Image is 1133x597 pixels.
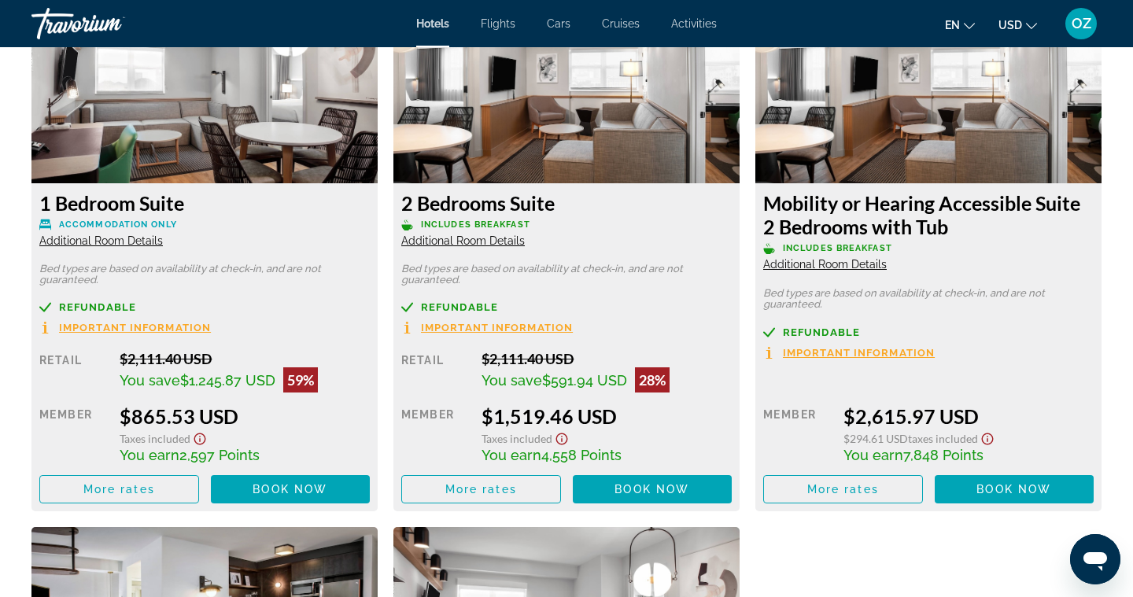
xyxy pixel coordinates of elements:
[843,404,1094,428] div: $2,615.97 USD
[39,475,199,503] button: More rates
[39,301,370,313] a: Refundable
[1070,534,1120,584] iframe: Кнопка запуска окна обмена сообщениями
[602,17,640,30] a: Cruises
[59,322,211,333] span: Important Information
[180,372,275,389] span: $1,245.87 USD
[421,322,573,333] span: Important Information
[635,367,670,392] div: 28%
[421,302,498,312] span: Refundable
[935,475,1094,503] button: Book now
[542,372,627,389] span: $591.94 USD
[190,428,209,446] button: Show Taxes and Fees disclaimer
[39,191,370,215] h3: 1 Bedroom Suite
[783,243,892,253] span: Includes Breakfast
[763,191,1094,238] h3: Mobility or Hearing Accessible Suite 2 Bedrooms with Tub
[120,447,179,463] span: You earn
[120,432,190,445] span: Taxes included
[783,348,935,358] span: Important Information
[39,350,108,392] div: Retail
[976,483,1051,496] span: Book now
[59,302,136,312] span: Refundable
[763,346,935,359] button: Important Information
[1072,16,1091,31] span: OZ
[401,301,732,313] a: Refundable
[763,288,1094,310] p: Bed types are based on availability at check-in, and are not guaranteed.
[903,447,984,463] span: 7,848 Points
[763,404,832,463] div: Member
[843,432,908,445] span: $294.61 USD
[783,327,860,337] span: Refundable
[401,263,732,286] p: Bed types are based on availability at check-in, and are not guaranteed.
[671,17,717,30] a: Activities
[614,483,689,496] span: Book now
[541,447,622,463] span: 4,558 Points
[283,367,318,392] div: 59%
[978,428,997,446] button: Show Taxes and Fees disclaimer
[401,321,573,334] button: Important Information
[445,483,517,496] span: More rates
[211,475,371,503] button: Book now
[945,19,960,31] span: en
[31,3,189,44] a: Travorium
[998,13,1037,36] button: Change currency
[482,404,732,428] div: $1,519.46 USD
[573,475,733,503] button: Book now
[908,432,978,445] span: Taxes included
[807,483,879,496] span: More rates
[552,428,571,446] button: Show Taxes and Fees disclaimer
[482,372,542,389] span: You save
[763,475,923,503] button: More rates
[843,447,903,463] span: You earn
[39,321,211,334] button: Important Information
[482,432,552,445] span: Taxes included
[1061,7,1102,40] button: User Menu
[83,483,155,496] span: More rates
[416,17,449,30] a: Hotels
[481,17,515,30] a: Flights
[39,234,163,247] span: Additional Room Details
[39,263,370,286] p: Bed types are based on availability at check-in, and are not guaranteed.
[401,234,525,247] span: Additional Room Details
[401,191,732,215] h3: 2 Bedrooms Suite
[179,447,260,463] span: 2,597 Points
[253,483,327,496] span: Book now
[120,404,370,428] div: $865.53 USD
[421,219,530,230] span: Includes Breakfast
[945,13,975,36] button: Change language
[401,350,470,392] div: Retail
[482,447,541,463] span: You earn
[401,475,561,503] button: More rates
[998,19,1022,31] span: USD
[39,404,108,463] div: Member
[120,372,180,389] span: You save
[763,258,887,271] span: Additional Room Details
[59,219,177,230] span: Accommodation Only
[401,404,470,463] div: Member
[763,326,1094,338] a: Refundable
[547,17,570,30] a: Cars
[482,350,732,367] div: $2,111.40 USD
[120,350,370,367] div: $2,111.40 USD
